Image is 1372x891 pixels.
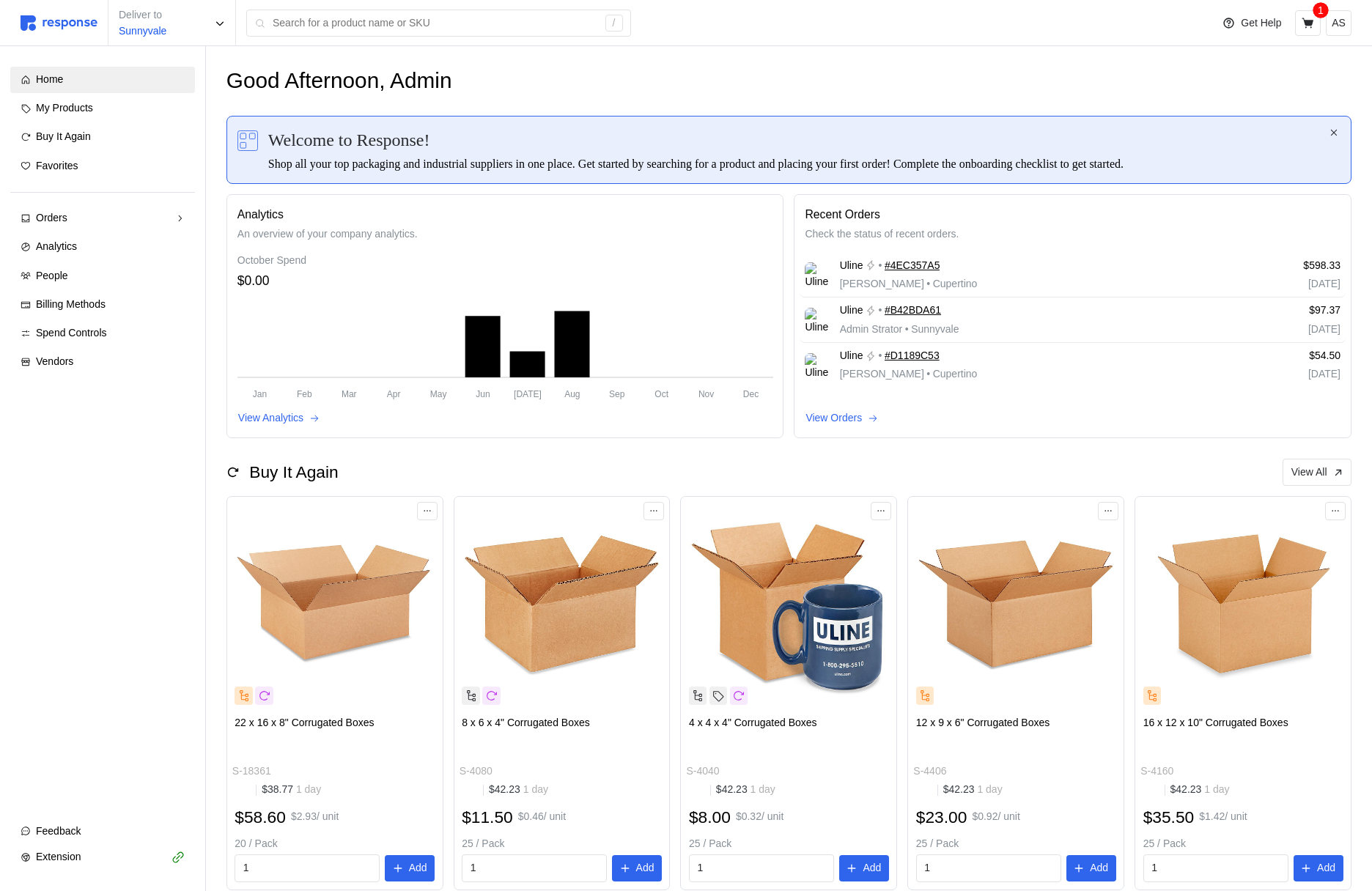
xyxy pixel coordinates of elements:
p: S-4080 [460,764,493,780]
p: $0.32 / unit [736,809,783,825]
p: S-4406 [913,764,946,780]
span: My Products [36,102,93,114]
span: 1 day [975,783,1003,795]
button: AS [1326,10,1351,36]
span: 4 x 4 x 4" Corrugated Boxes [689,717,817,728]
span: 1 day [293,783,321,795]
p: Recent Orders [805,205,1340,223]
span: • [924,278,933,289]
p: Deliver to [119,7,166,23]
a: Billing Methods [10,292,195,318]
span: Uline [840,258,863,274]
button: Add [612,855,662,881]
p: $0.92 / unit [972,809,1019,825]
p: View Analytics [238,410,303,426]
span: Vendors [36,355,73,367]
p: • [879,303,882,319]
span: Buy It Again [36,130,91,142]
p: $1.42 / unit [1199,809,1247,825]
button: Get Help [1214,10,1290,37]
h2: $58.60 [235,806,286,829]
span: 22 x 16 x 8" Corrugated Boxes [235,717,374,728]
span: • [902,323,911,335]
div: Shop all your top packaging and industrial suppliers in one place. Get started by searching for a... [268,155,1328,173]
tspan: May [430,388,447,399]
p: 25 / Pack [1143,836,1343,852]
p: Get Help [1241,15,1281,32]
a: Buy It Again [10,124,195,150]
p: [PERSON_NAME] Cupertino [840,366,978,382]
p: Sunnyvale [119,23,166,40]
span: 1 day [1201,783,1229,795]
p: 25 / Pack [916,836,1116,852]
button: View Analytics [237,410,320,427]
span: 1 day [520,783,548,795]
p: $38.77 [262,782,321,798]
p: $97.37 [1214,303,1340,319]
span: 16 x 12 x 10" Corrugated Boxes [1143,717,1288,728]
p: Add [1317,860,1335,876]
button: Extension [10,844,195,870]
img: S-4040 [689,505,889,705]
h2: $23.00 [916,806,967,829]
span: Spend Controls [36,327,107,339]
tspan: Mar [342,388,357,399]
p: S-4160 [1140,764,1173,780]
h2: $35.50 [1143,806,1195,829]
tspan: Jan [253,388,267,399]
p: 25 / Pack [462,836,662,852]
div: $0.00 [237,271,773,291]
button: Add [1066,855,1116,881]
a: Orders [10,205,195,232]
span: Uline [840,348,863,364]
tspan: Dec [743,388,759,399]
p: View Orders [805,410,862,426]
tspan: Aug [564,388,580,399]
h2: Buy It Again [249,461,338,484]
h2: $8.00 [689,806,731,829]
div: / [605,15,623,32]
p: $42.23 [489,782,548,798]
a: Home [10,67,195,93]
input: Qty [924,855,1052,881]
a: People [10,263,195,289]
button: View All [1283,459,1351,487]
img: Uline [805,262,829,286]
p: Add [1090,860,1108,876]
span: Welcome to Response! [268,127,430,153]
a: Analytics [10,234,195,260]
button: Add [385,855,435,881]
img: Uline [805,353,829,377]
button: View Orders [805,410,879,427]
p: Check the status of recent orders. [805,226,1340,243]
tspan: Jun [476,388,490,399]
p: $42.23 [1170,782,1230,798]
span: Uline [840,303,863,319]
p: • [879,348,882,364]
tspan: Feb [297,388,312,399]
p: An overview of your company analytics. [237,226,773,243]
h2: $11.50 [462,806,513,829]
p: [DATE] [1214,322,1340,338]
p: Admin Strator Sunnyvale [840,322,959,338]
p: AS [1332,15,1346,32]
div: Orders [36,210,169,226]
p: View All [1291,465,1327,481]
p: $0.46 / unit [518,809,566,825]
button: Add [1294,855,1343,881]
span: Extension [36,851,81,862]
tspan: Apr [387,388,401,399]
img: S-4160 [1143,505,1343,705]
p: Analytics [237,205,773,223]
button: Feedback [10,818,195,845]
input: Qty [697,855,825,881]
span: • [924,368,933,380]
p: $2.93 / unit [291,809,339,825]
span: 12 x 9 x 6" Corrugated Boxes [916,717,1050,728]
p: Add [863,860,881,876]
span: 8 x 6 x 4" Corrugated Boxes [462,717,590,728]
tspan: [DATE] [514,388,542,399]
a: #D1189C53 [885,348,940,364]
img: S-4080 [462,505,662,705]
img: S-4406 [916,505,1116,705]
